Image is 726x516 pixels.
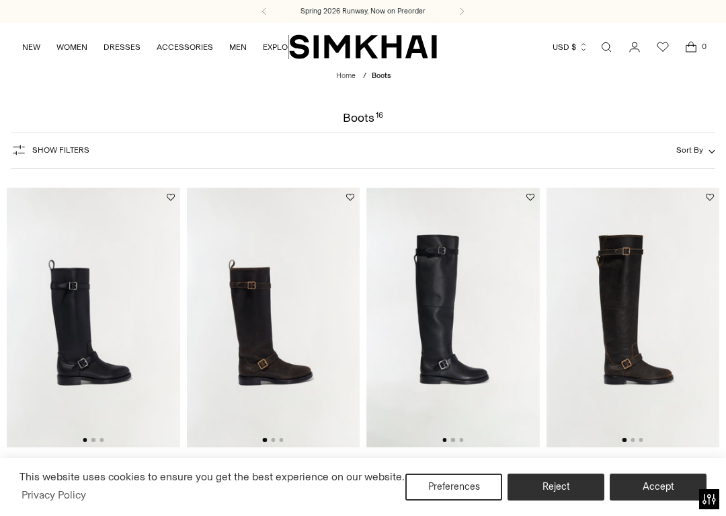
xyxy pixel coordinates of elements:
a: Wishlist [649,34,676,61]
img: Noah Leather Over The Knee Boot [366,188,540,447]
button: Go to slide 3 [99,438,104,442]
img: Noah Moto Leather Boot [7,188,180,447]
button: Go to slide 2 [91,438,95,442]
a: Home [336,71,356,80]
button: Add to Wishlist [526,193,534,201]
button: Add to Wishlist [346,193,354,201]
a: SIMKHAI [289,34,437,60]
span: Boots [372,71,391,80]
button: Go to slide 1 [83,438,87,442]
nav: breadcrumbs [336,71,391,82]
a: ACCESSORIES [157,32,213,62]
button: Go to slide 2 [451,438,455,442]
div: 16 [376,112,383,124]
button: Add to Wishlist [167,193,175,201]
button: USD $ [553,32,588,62]
button: Go to slide 1 [442,438,446,442]
button: Preferences [405,474,502,501]
span: This website uses cookies to ensure you get the best experience on our website. [19,470,405,483]
button: Go to slide 2 [271,438,275,442]
button: Sort By [676,143,715,157]
span: 0 [698,40,710,52]
button: Reject [508,474,604,501]
div: / [363,71,366,82]
a: EXPLORE [263,32,298,62]
button: Go to slide 1 [263,438,267,442]
span: Show Filters [32,145,89,155]
a: Open cart modal [678,34,704,61]
a: WOMEN [56,32,87,62]
button: Accept [610,474,707,501]
button: Go to slide 3 [639,438,643,442]
button: Go to slide 2 [631,438,635,442]
a: Spring 2026 Runway, Now on Preorder [300,6,426,17]
a: MEN [229,32,247,62]
img: Noah Leather Over The Knee Boot [547,188,720,447]
button: Show Filters [11,139,89,161]
button: Go to slide 1 [622,438,627,442]
button: Add to Wishlist [706,193,714,201]
img: Noah Moto Leather Boot [187,188,360,447]
button: Go to slide 3 [279,438,283,442]
h1: Boots [343,112,382,124]
a: NEW [22,32,40,62]
a: Open search modal [593,34,620,61]
a: Go to the account page [621,34,648,61]
button: Go to slide 3 [459,438,463,442]
a: DRESSES [104,32,140,62]
a: Privacy Policy (opens in a new tab) [19,485,88,505]
span: Sort By [676,145,703,155]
